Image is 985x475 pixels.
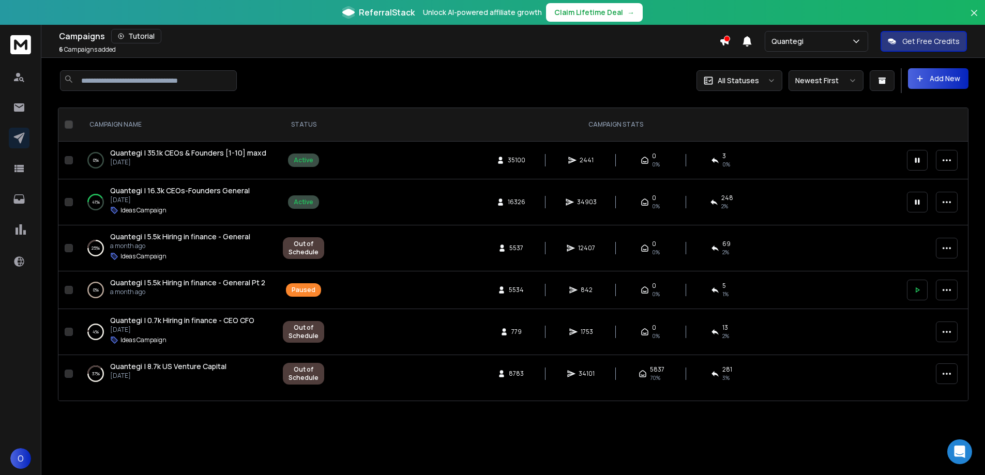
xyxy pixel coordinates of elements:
span: → [627,7,634,18]
div: Out of Schedule [289,324,319,340]
p: Ideas Campaign [120,252,166,261]
div: Active [294,198,313,206]
td: 0%Quantegi | 35.1k CEOs & Founders [1-10] maxd[DATE] [77,142,277,179]
div: Open Intercom Messenger [947,439,972,464]
p: 37 % [92,369,100,379]
span: 35100 [508,156,525,164]
p: Get Free Credits [902,36,960,47]
span: 12407 [578,244,595,252]
span: ReferralStack [359,6,415,19]
a: Quantegi | 8.7k US Venture Capital [110,361,226,372]
span: 5537 [509,244,523,252]
span: 2 % [722,248,729,256]
span: 0% [652,160,660,168]
td: 41%Quantegi | 16.3k CEOs-Founders General[DATE]Ideas Campaign [77,179,277,225]
span: Quantegi | 16.3k CEOs-Founders General [110,186,250,195]
span: 0 [652,282,656,290]
p: 4 % [93,327,99,337]
p: Unlock AI-powered affiliate growth [423,7,542,18]
td: 37%Quantegi | 8.7k US Venture Capital[DATE] [77,355,277,393]
a: Quantegi | 5.5k Hiring in finance - General [110,232,250,242]
span: 281 [722,365,732,374]
span: Quantegi | 0.7k Hiring in finance - CEO CFO [110,315,254,325]
span: 0% [652,290,660,298]
span: 70 % [650,374,660,382]
span: 248 [721,194,733,202]
span: 34101 [579,370,595,378]
button: Get Free Credits [881,31,967,52]
button: O [10,448,31,469]
a: Quantegi | 35.1k CEOs & Founders [1-10] maxd [110,148,266,158]
div: Campaigns [59,29,719,43]
span: 6 [59,45,63,54]
span: 69 [722,240,731,248]
p: [DATE] [110,158,266,166]
button: Newest First [789,70,863,91]
td: 4%Quantegi | 0.7k Hiring in finance - CEO CFO[DATE]Ideas Campaign [77,309,277,355]
span: 2441 [580,156,594,164]
span: 5534 [509,286,524,294]
span: 34903 [577,198,597,206]
p: 41 % [92,197,100,207]
p: [DATE] [110,196,250,204]
p: 0 % [93,155,99,165]
span: 2 % [722,332,729,340]
p: a month ago [110,242,250,250]
span: 2 % [721,202,728,210]
span: Quantegi | 8.7k US Venture Capital [110,361,226,371]
span: 16326 [508,198,525,206]
span: 3 [722,152,726,160]
span: 0 [652,324,656,332]
p: Campaigns added [59,45,116,54]
p: a month ago [110,288,265,296]
button: Add New [908,68,968,89]
p: 25 % [92,243,100,253]
span: Quantegi | 5.5k Hiring in finance - General [110,232,250,241]
span: 8783 [509,370,524,378]
span: 1 % [722,290,729,298]
p: Ideas Campaign [120,206,166,214]
span: 0% [652,248,660,256]
a: Quantegi | 16.3k CEOs-Founders General [110,186,250,196]
p: Ideas Campaign [120,336,166,344]
th: STATUS [277,108,330,142]
div: Out of Schedule [289,240,319,256]
span: 0 % [722,160,730,168]
span: 0% [652,332,660,340]
span: 3 % [722,374,730,382]
div: Out of Schedule [289,365,319,382]
span: 0% [652,202,660,210]
p: 0 % [93,285,99,295]
p: All Statuses [718,75,759,86]
span: 0 [652,240,656,248]
span: 779 [511,328,522,336]
button: Close banner [967,6,981,31]
td: 25%Quantegi | 5.5k Hiring in finance - Generala month agoIdeas Campaign [77,225,277,271]
a: Quantegi | 0.7k Hiring in finance - CEO CFO [110,315,254,326]
span: 13 [722,324,728,332]
div: Active [294,156,313,164]
td: 0%Quantegi | 5.5k Hiring in finance - General Pt 2a month ago [77,271,277,309]
span: 5 [722,282,726,290]
button: Claim Lifetime Deal→ [546,3,643,22]
a: Quantegi | 5.5k Hiring in finance - General Pt 2 [110,278,265,288]
p: [DATE] [110,372,226,380]
p: [DATE] [110,326,254,334]
th: CAMPAIGN STATS [330,108,901,142]
div: Paused [292,286,315,294]
p: Quantegi [771,36,808,47]
span: 0 [652,152,656,160]
span: 5837 [650,365,664,374]
span: 1753 [581,328,593,336]
th: CAMPAIGN NAME [77,108,277,142]
span: 842 [581,286,593,294]
span: Quantegi | 5.5k Hiring in finance - General Pt 2 [110,278,265,287]
span: 0 [652,194,656,202]
button: Tutorial [111,29,161,43]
